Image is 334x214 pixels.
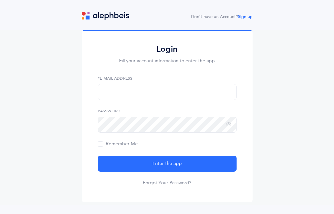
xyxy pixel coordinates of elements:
label: *E-Mail Address [98,75,237,81]
label: Password [98,108,237,114]
div: Don't have an Account? [191,14,253,20]
a: Forgot Your Password? [143,180,192,186]
a: Sign up [238,14,253,19]
button: Enter the app [98,156,237,172]
span: Enter the app [152,160,182,167]
p: Fill your account information to enter the app [98,58,237,65]
h2: Login [98,44,237,54]
span: Remember Me [98,141,138,147]
img: logo.svg [82,12,129,20]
